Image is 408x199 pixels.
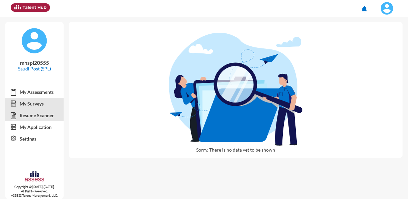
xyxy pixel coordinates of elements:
[5,133,64,145] a: Settings
[21,27,48,54] img: default%20profile%20image.svg
[5,86,64,98] a: My Assessments
[360,5,368,13] mat-icon: notifications
[5,185,64,198] p: Copyright © [DATE]-[DATE]. All Rights Reserved. ASSESS Talent Management, LLC.
[5,110,64,122] a: Resume Scanner
[169,147,302,158] p: Sorry, There is no data yet to be shown
[5,121,64,133] a: My Application
[11,66,58,71] p: Saudi Post (SPL)
[11,59,58,66] p: mhspl20555
[24,171,45,183] img: assesscompany-logo.png
[5,98,64,110] a: My Surveys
